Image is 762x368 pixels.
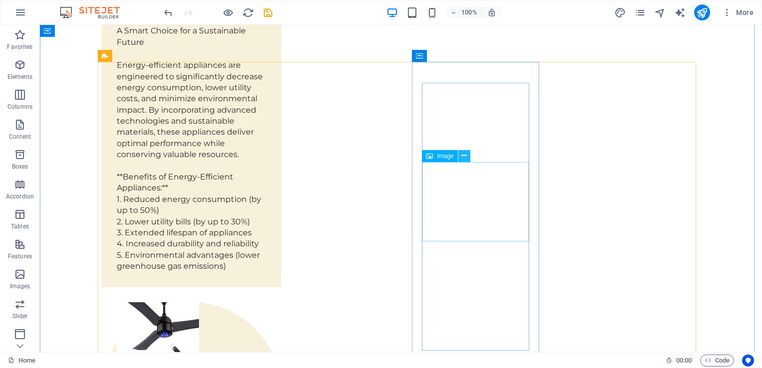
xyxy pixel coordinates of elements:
[7,103,32,111] p: Columns
[700,355,734,367] button: Code
[634,7,646,18] i: Pages (Ctrl+Alt+S)
[6,192,34,200] p: Accordion
[163,7,174,18] i: Undo: Delete elements (Ctrl+Z)
[10,282,30,290] p: Images
[654,7,666,18] i: Navigator
[705,355,730,367] span: Code
[262,6,274,18] button: save
[634,6,646,18] button: pages
[8,252,32,260] p: Features
[742,355,754,367] button: Usercentrics
[12,312,28,320] p: Slider
[694,4,710,20] button: publish
[696,7,708,18] i: Publish
[57,6,132,18] img: Editor Logo
[614,7,626,18] i: Design (Ctrl+Alt+Y)
[674,7,686,18] i: AI Writer
[9,133,31,141] p: Content
[222,6,234,18] button: Click here to leave preview mode and continue editing
[654,6,666,18] button: navigator
[7,43,32,51] p: Favorites
[674,6,686,18] button: text_generator
[676,355,692,367] span: 00 00
[262,7,274,18] i: Save (Ctrl+S)
[614,6,626,18] button: design
[11,222,29,230] p: Tables
[718,4,758,20] button: More
[722,7,754,17] span: More
[7,73,33,81] p: Elements
[461,6,477,18] h6: 100%
[446,6,482,18] button: 100%
[666,355,692,367] h6: Session time
[487,8,496,17] i: On resize automatically adjust zoom level to fit chosen device.
[437,153,453,159] span: Image
[8,355,35,367] a: Click to cancel selection. Double-click to open Pages
[242,6,254,18] button: reload
[242,7,254,18] i: Reload page
[683,357,685,364] span: :
[162,6,174,18] button: undo
[12,163,28,171] p: Boxes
